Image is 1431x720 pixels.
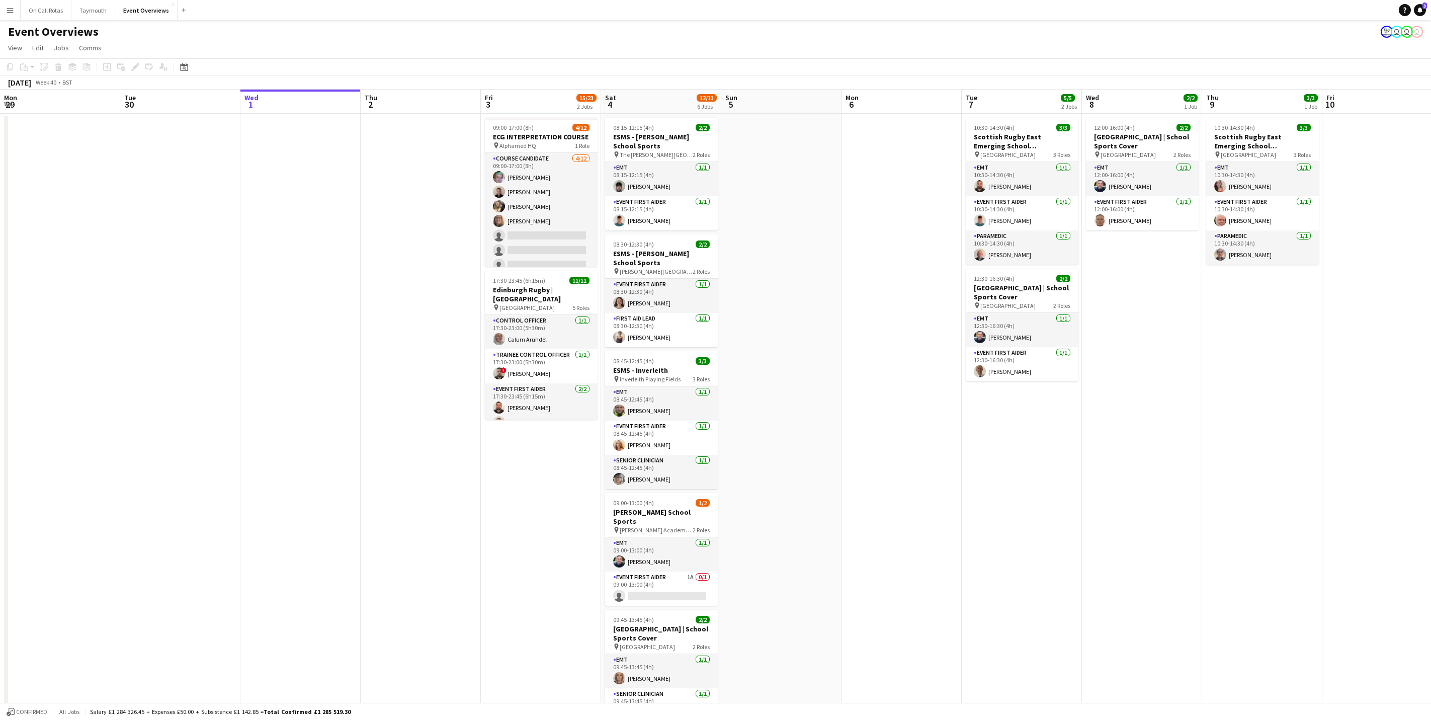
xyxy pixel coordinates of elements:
span: [PERSON_NAME] Academy Playing Fields [620,526,693,534]
app-card-role: Event First Aider1/110:30-14:30 (4h)[PERSON_NAME] [966,196,1078,230]
span: 08:30-12:30 (4h) [613,241,654,248]
span: 12/13 [697,94,717,102]
span: 3 Roles [1053,151,1070,158]
span: [GEOGRAPHIC_DATA] [1101,151,1156,158]
app-job-card: 09:00-13:00 (4h)1/2[PERSON_NAME] School Sports [PERSON_NAME] Academy Playing Fields2 RolesEMT1/10... [605,493,718,606]
app-card-role: EMT1/110:30-14:30 (4h)[PERSON_NAME] [966,162,1078,196]
app-job-card: 08:45-12:45 (4h)3/3ESMS - Inverleith Inverleith Playing Fields3 RolesEMT1/108:45-12:45 (4h)[PERSO... [605,351,718,489]
div: 1 Job [1184,103,1197,110]
app-job-card: 08:30-12:30 (4h)2/2ESMS - [PERSON_NAME] School Sports [PERSON_NAME][GEOGRAPHIC_DATA]2 RolesEvent ... [605,234,718,347]
h3: [GEOGRAPHIC_DATA] | School Sports Cover [1086,132,1199,150]
app-card-role: EMT1/109:45-13:45 (4h)[PERSON_NAME] [605,654,718,688]
span: Inverleith Playing Fields [620,375,681,383]
h3: Scottish Rugby East Emerging School Championships | [GEOGRAPHIC_DATA] [1206,132,1319,150]
span: 7 [964,99,977,110]
span: 6 [844,99,859,110]
span: 10 [1325,99,1334,110]
span: Mon [846,93,859,102]
div: [DATE] [8,77,31,88]
app-user-avatar: Operations Team [1401,26,1413,38]
span: 2/2 [696,616,710,623]
button: Event Overviews [115,1,178,20]
span: 08:15-12:15 (4h) [613,124,654,131]
span: Sat [605,93,616,102]
app-card-role: Event First Aider2/217:30-23:45 (6h15m)[PERSON_NAME][PERSON_NAME] [485,383,598,432]
app-card-role: Senior Clinician1/108:45-12:45 (4h)[PERSON_NAME] [605,455,718,489]
span: 4 [604,99,616,110]
div: 2 Jobs [577,103,596,110]
span: 29 [3,99,17,110]
app-card-role: Course Candidate4/1209:00-17:00 (8h)[PERSON_NAME][PERSON_NAME][PERSON_NAME][PERSON_NAME] [485,153,598,348]
h3: [GEOGRAPHIC_DATA] | School Sports Cover [605,624,718,643]
app-job-card: 09:00-17:00 (8h)4/12ECG INTERPRETATION COURSE Alphamed HQ1 RoleCourse Candidate4/1209:00-17:00 (8... [485,118,598,267]
span: [GEOGRAPHIC_DATA] [980,302,1036,309]
span: [GEOGRAPHIC_DATA] [980,151,1036,158]
span: 1 Role [575,142,590,149]
span: Jobs [54,43,69,52]
span: 10:30-14:30 (4h) [1214,124,1255,131]
span: 2 [363,99,377,110]
span: 15/23 [576,94,597,102]
app-card-role: Event First Aider1/108:15-12:15 (4h)[PERSON_NAME] [605,196,718,230]
span: View [8,43,22,52]
span: 2/2 [1176,124,1191,131]
span: [GEOGRAPHIC_DATA] [499,304,555,311]
app-job-card: 12:00-16:00 (4h)2/2[GEOGRAPHIC_DATA] | School Sports Cover [GEOGRAPHIC_DATA]2 RolesEMT1/112:00-16... [1086,118,1199,230]
span: 11/11 [569,277,590,284]
h3: ESMS - Inverleith [605,366,718,375]
app-job-card: 10:30-14:30 (4h)3/3Scottish Rugby East Emerging School Championships | [GEOGRAPHIC_DATA] [GEOGRAP... [1206,118,1319,265]
app-user-avatar: Operations Team [1411,26,1423,38]
div: Salary £1 284 326.45 + Expenses £50.00 + Subsistence £1 142.85 = [90,708,351,715]
span: 1/2 [696,499,710,507]
div: 6 Jobs [697,103,716,110]
span: The [PERSON_NAME][GEOGRAPHIC_DATA] [620,151,693,158]
span: Wed [1086,93,1099,102]
span: 12:30-16:30 (4h) [974,275,1015,282]
span: 8 [1084,99,1099,110]
app-card-role: Event First Aider1/108:45-12:45 (4h)[PERSON_NAME] [605,421,718,455]
app-user-avatar: Operations Team [1391,26,1403,38]
span: Edit [32,43,44,52]
span: Mon [4,93,17,102]
span: Tue [966,93,977,102]
span: 3 [1422,3,1427,9]
span: Comms [79,43,102,52]
span: 09:00-17:00 (8h) [493,124,534,131]
span: 2 Roles [693,151,710,158]
span: 2 Roles [693,643,710,651]
app-job-card: 17:30-23:45 (6h15m)11/11Edinburgh Rugby | [GEOGRAPHIC_DATA] [GEOGRAPHIC_DATA]5 RolesControl Offic... [485,271,598,420]
app-card-role: Paramedic1/110:30-14:30 (4h)[PERSON_NAME] [966,230,1078,265]
span: 3/3 [696,357,710,365]
div: BST [62,78,72,86]
span: 5 [724,99,737,110]
button: Taymouth [71,1,115,20]
h3: Edinburgh Rugby | [GEOGRAPHIC_DATA] [485,285,598,303]
span: 30 [123,99,136,110]
span: 09:45-13:45 (4h) [613,616,654,623]
app-card-role: Paramedic1/110:30-14:30 (4h)[PERSON_NAME] [1206,230,1319,265]
app-job-card: 10:30-14:30 (4h)3/3Scottish Rugby East Emerging School Championships | Newbattle [GEOGRAPHIC_DATA... [966,118,1078,265]
span: 2 Roles [693,268,710,275]
a: Jobs [50,41,73,54]
h3: Scottish Rugby East Emerging School Championships | Newbattle [966,132,1078,150]
span: 3/3 [1297,124,1311,131]
span: ! [500,367,507,373]
app-card-role: Control Officer1/117:30-23:00 (5h30m)Calum Arundel [485,315,598,349]
span: 10:30-14:30 (4h) [974,124,1015,131]
app-job-card: 08:15-12:15 (4h)2/2ESMS - [PERSON_NAME] School Sports The [PERSON_NAME][GEOGRAPHIC_DATA]2 RolesEM... [605,118,718,230]
span: 3 [483,99,493,110]
a: 3 [1414,4,1426,16]
span: Confirmed [16,708,47,715]
app-job-card: 12:30-16:30 (4h)2/2[GEOGRAPHIC_DATA] | School Sports Cover [GEOGRAPHIC_DATA]2 RolesEMT1/112:30-16... [966,269,1078,381]
span: 08:45-12:45 (4h) [613,357,654,365]
a: Edit [28,41,48,54]
a: Comms [75,41,106,54]
span: 2/2 [1056,275,1070,282]
span: Total Confirmed £1 285 519.30 [264,708,351,715]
